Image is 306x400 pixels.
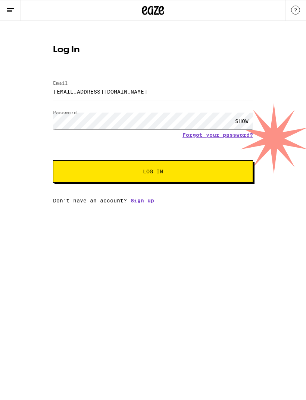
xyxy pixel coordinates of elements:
[143,169,163,174] span: Log In
[17,5,32,12] span: Help
[53,83,253,100] input: Email
[231,113,253,129] div: SHOW
[53,81,68,85] label: Email
[53,198,253,204] div: Don't have an account?
[53,45,253,54] h1: Log In
[53,160,253,183] button: Log In
[182,132,253,138] a: Forgot your password?
[131,198,154,204] a: Sign up
[53,110,77,115] label: Password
